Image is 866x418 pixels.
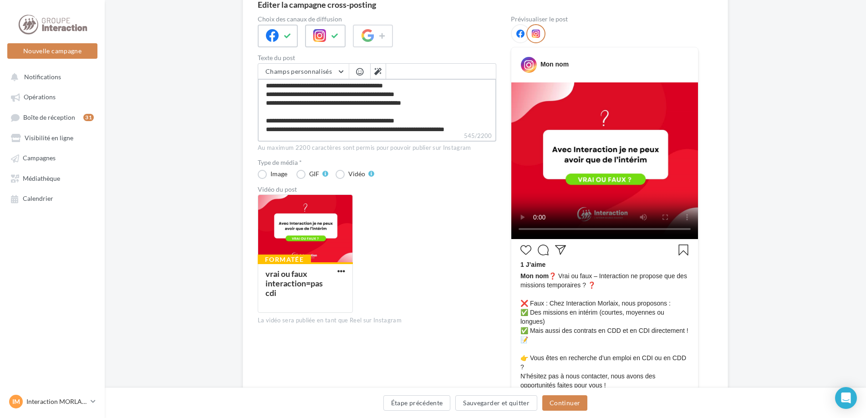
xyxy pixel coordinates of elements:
a: Boîte de réception31 [5,109,99,126]
span: Médiathèque [23,174,60,182]
span: Champs personnalisés [265,67,332,75]
button: Étape précédente [383,395,451,411]
span: Notifications [24,73,61,81]
button: Nouvelle campagne [7,43,97,59]
label: Type de média * [258,159,496,166]
button: Continuer [542,395,587,411]
p: Interaction MORLAIX [26,397,87,406]
div: Prévisualiser le post [511,16,698,22]
a: Visibilité en ligne [5,129,99,146]
div: Image [270,171,287,177]
span: Campagnes [23,154,56,162]
div: 1 J’aime [520,260,689,271]
div: La vidéo sera publiée en tant que Reel sur Instagram [258,316,496,325]
a: Opérations [5,88,99,105]
label: Choix des canaux de diffusion [258,16,496,22]
div: Vidéo du post [258,186,496,193]
div: Formatée [258,255,311,265]
div: 31 [83,114,94,121]
span: Calendrier [23,195,53,203]
span: Opérations [24,93,56,101]
button: Sauvegarder et quitter [455,395,537,411]
span: Visibilité en ligne [25,134,73,142]
span: IM [12,397,20,406]
div: vrai ou faux interaction=pas cdi [265,269,323,298]
label: 545/2200 [258,131,496,142]
div: GIF [309,171,319,177]
svg: Enregistrer [678,245,689,255]
svg: J’aime [520,245,531,255]
svg: Commenter [538,245,549,255]
div: Vidéo [348,171,365,177]
a: Médiathèque [5,170,99,186]
span: Boîte de réception [23,113,75,121]
label: Texte du post [258,55,496,61]
div: Mon nom [540,60,569,69]
div: Au maximum 2200 caractères sont permis pour pouvoir publier sur Instagram [258,144,496,152]
a: IM Interaction MORLAIX [7,393,97,410]
button: Champs personnalisés [258,64,349,79]
div: Open Intercom Messenger [835,387,857,409]
svg: Partager la publication [555,245,566,255]
button: Notifications [5,68,96,85]
a: Campagnes [5,149,99,166]
span: Mon nom [520,272,549,280]
div: Editer la campagne cross-posting [258,0,376,9]
a: Calendrier [5,190,99,206]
